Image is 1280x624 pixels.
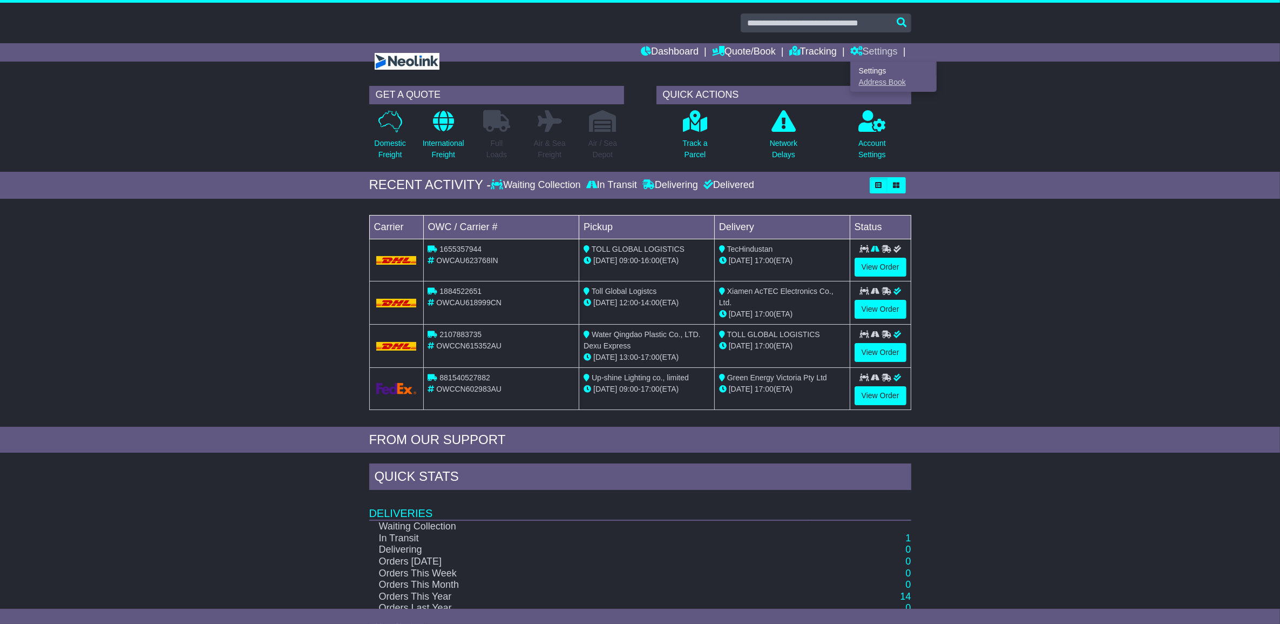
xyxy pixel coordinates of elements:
[719,384,845,395] div: (ETA)
[374,110,406,166] a: DomesticFreight
[755,385,774,393] span: 17:00
[592,287,657,296] span: Toll Global Logistcs
[755,256,774,265] span: 17:00
[423,138,464,160] p: International Freight
[855,386,906,405] a: View Order
[858,110,886,166] a: AccountSettings
[905,602,911,613] a: 0
[376,342,417,351] img: DHL.png
[593,353,617,361] span: [DATE]
[682,110,708,166] a: Track aParcel
[584,384,710,395] div: - (ETA)
[851,77,936,89] a: Address Book
[436,256,498,265] span: OWCAU623768IN
[369,579,811,591] td: Orders This Month
[369,556,811,568] td: Orders [DATE]
[593,298,617,307] span: [DATE]
[584,352,710,363] div: - (ETA)
[592,373,689,382] span: Up-shine Lighting co., limited
[439,373,490,382] span: 881540527882
[584,330,700,350] span: Water Qingdao Plastic Co., LTD. Dexu Express
[640,179,701,191] div: Delivering
[905,533,911,544] a: 1
[369,215,423,239] td: Carrier
[369,177,491,193] div: RECENT ACTIVITY -
[592,245,685,253] span: TOLL GLOBAL LOGISTICS
[727,330,820,339] span: TOLL GLOBAL LOGISTICS
[701,179,754,191] div: Delivered
[641,298,660,307] span: 14:00
[850,62,937,92] div: Quote/Book
[755,341,774,350] span: 17:00
[593,256,617,265] span: [DATE]
[422,110,465,166] a: InternationalFreight
[905,544,911,555] a: 0
[588,138,618,160] p: Air / Sea Depot
[584,179,640,191] div: In Transit
[719,340,845,352] div: (ETA)
[641,43,699,62] a: Dashboard
[534,138,566,160] p: Air & Sea Freight
[905,568,911,579] a: 0
[729,341,753,350] span: [DATE]
[579,215,715,239] td: Pickup
[714,215,850,239] td: Delivery
[727,373,827,382] span: Green Energy Victoria Pty Ltd
[369,432,911,448] div: FROM OUR SUPPORT
[855,258,906,277] a: View Order
[789,43,837,62] a: Tracking
[436,298,502,307] span: OWCAU618999CN
[641,385,660,393] span: 17:00
[905,556,911,567] a: 0
[851,65,936,77] a: Settings
[423,215,579,239] td: OWC / Carrier #
[439,330,482,339] span: 2107883735
[483,138,510,160] p: Full Loads
[376,383,417,394] img: GetCarrierServiceLogo
[369,493,911,520] td: Deliveries
[905,579,911,590] a: 0
[727,245,773,253] span: TecHindustan
[858,138,886,160] p: Account Settings
[369,533,811,545] td: In Transit
[712,43,776,62] a: Quote/Book
[682,138,707,160] p: Track a Parcel
[619,385,638,393] span: 09:00
[719,255,845,266] div: (ETA)
[619,353,638,361] span: 13:00
[369,591,811,603] td: Orders This Year
[641,256,660,265] span: 16:00
[584,255,710,266] div: - (ETA)
[436,385,502,393] span: OWCCN602983AU
[593,385,617,393] span: [DATE]
[619,256,638,265] span: 09:00
[584,297,710,308] div: - (ETA)
[369,568,811,580] td: Orders This Week
[719,308,845,320] div: (ETA)
[850,43,898,62] a: Settings
[374,138,405,160] p: Domestic Freight
[855,300,906,319] a: View Order
[376,256,417,265] img: DHL.png
[769,110,798,166] a: NetworkDelays
[491,179,583,191] div: Waiting Collection
[719,287,834,307] span: Xiamen AcTEC Electronics Co., Ltd.
[900,591,911,602] a: 14
[369,520,811,533] td: Waiting Collection
[369,464,911,493] div: Quick Stats
[641,353,660,361] span: 17:00
[729,256,753,265] span: [DATE]
[376,299,417,307] img: DHL.png
[729,385,753,393] span: [DATE]
[755,310,774,318] span: 17:00
[850,215,911,239] td: Status
[436,341,502,350] span: OWCCN615352AU
[656,86,911,104] div: QUICK ACTIONS
[619,298,638,307] span: 12:00
[369,544,811,556] td: Delivering
[770,138,797,160] p: Network Delays
[369,86,624,104] div: GET A QUOTE
[439,287,482,296] span: 1884522651
[369,602,811,614] td: Orders Last Year
[855,343,906,362] a: View Order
